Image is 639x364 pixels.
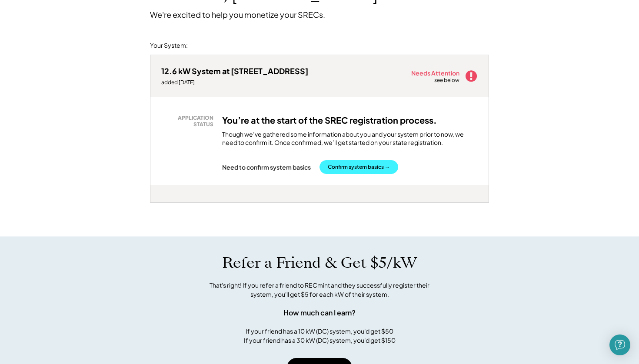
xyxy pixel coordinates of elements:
[434,77,460,84] div: see below
[222,115,437,126] h3: You’re at the start of the SREC registration process.
[411,70,460,76] div: Needs Attention
[166,115,213,128] div: APPLICATION STATUS
[222,163,311,171] div: Need to confirm system basics
[161,79,308,86] div: added [DATE]
[319,160,398,174] button: Confirm system basics →
[222,254,417,272] h1: Refer a Friend & Get $5/kW
[609,334,630,355] div: Open Intercom Messenger
[244,327,396,345] div: If your friend has a 10 kW (DC) system, you'd get $50 If your friend has a 30 kW (DC) system, you...
[161,66,308,76] div: 12.6 kW System at [STREET_ADDRESS]
[200,281,439,299] div: That's right! If you refer a friend to RECmint and they successfully register their system, you'l...
[222,130,478,147] div: Though we’ve gathered some information about you and your system prior to now, we need to confirm...
[150,203,178,206] div: ttdiymg4 - MD 1.5x (BT)
[150,41,188,50] div: Your System:
[283,308,356,318] div: How much can I earn?
[150,10,325,20] div: We're excited to help you monetize your SRECs.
